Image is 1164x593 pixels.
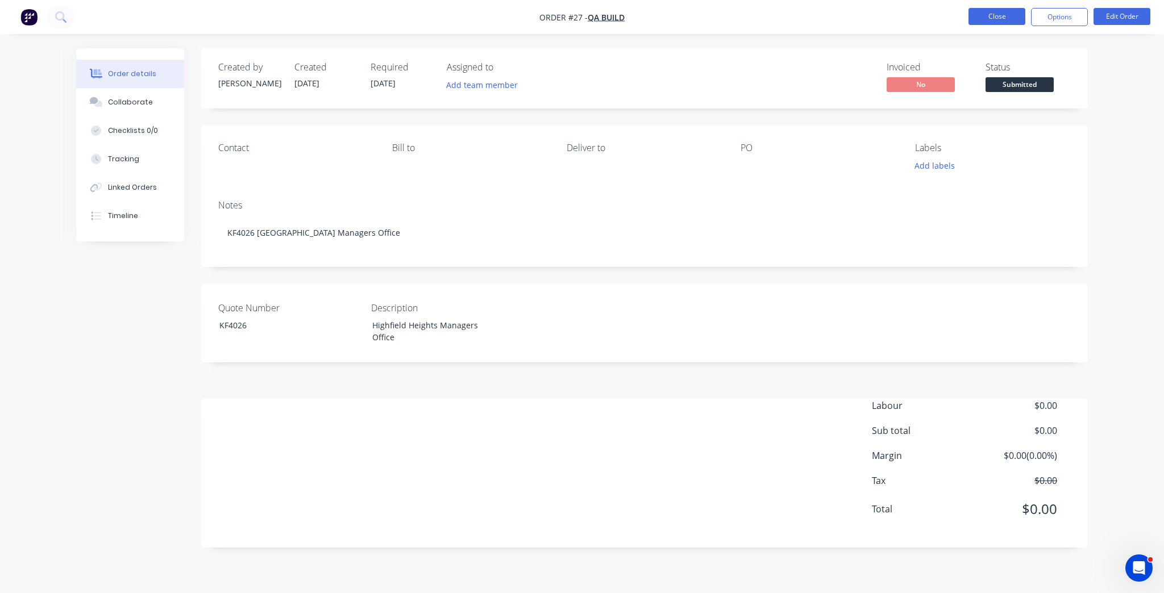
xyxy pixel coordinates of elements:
span: Total [872,502,973,516]
div: Collaborate [108,97,153,107]
div: KF4026 [210,317,352,333]
label: Quote Number [218,301,360,315]
div: Invoiced [887,62,972,73]
div: Checklists 0/0 [108,126,158,136]
button: Edit Order [1094,8,1150,25]
span: [DATE] [371,78,396,89]
div: Bill to [392,143,548,153]
div: PO [741,143,896,153]
span: $0.00 ( 0.00 %) [973,449,1057,462]
span: [DATE] [294,78,319,89]
div: Status [986,62,1071,73]
button: Close [968,8,1025,25]
button: Submitted [986,77,1054,94]
button: Collaborate [76,88,184,116]
a: QA Build [588,12,625,23]
div: Created [294,62,357,73]
div: Created by [218,62,281,73]
div: Tracking [108,154,139,164]
span: Sub total [872,424,973,437]
button: Linked Orders [76,173,184,202]
label: Description [371,301,513,315]
div: Deliver to [567,143,722,153]
iframe: Intercom live chat [1125,554,1153,582]
div: Assigned to [447,62,560,73]
span: $0.00 [973,399,1057,412]
div: Linked Orders [108,182,157,193]
div: Labels [915,143,1071,153]
button: Order details [76,60,184,88]
div: Timeline [108,211,138,221]
span: Margin [872,449,973,462]
span: Labour [872,399,973,412]
button: Tracking [76,145,184,173]
button: Timeline [76,202,184,230]
button: Add labels [908,158,961,173]
button: Add team member [440,77,524,93]
span: $0.00 [973,499,1057,519]
button: Add team member [447,77,524,93]
span: Tax [872,474,973,487]
div: Notes [218,200,1071,211]
div: KF4026 [GEOGRAPHIC_DATA] Managers Office [218,215,1071,250]
div: Order details [108,69,156,79]
span: $0.00 [973,474,1057,487]
div: Contact [218,143,374,153]
button: Checklists 0/0 [76,116,184,145]
div: [PERSON_NAME] [218,77,281,89]
div: Required [371,62,433,73]
img: Factory [20,9,38,26]
span: $0.00 [973,424,1057,437]
span: Order #27 - [539,12,588,23]
span: No [887,77,955,91]
div: Highfield Heights Managers Office [363,317,505,345]
button: Options [1031,8,1088,26]
span: Submitted [986,77,1054,91]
